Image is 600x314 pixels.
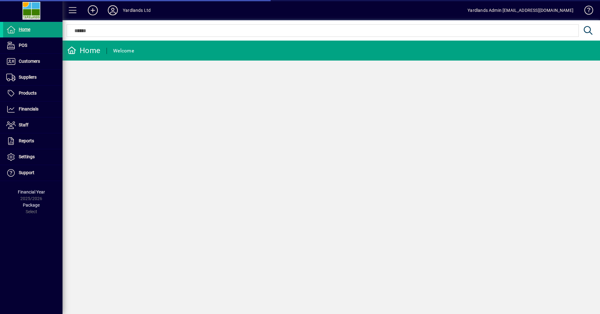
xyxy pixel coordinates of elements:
[19,122,28,127] span: Staff
[19,27,30,32] span: Home
[3,165,62,181] a: Support
[3,101,62,117] a: Financials
[83,5,103,16] button: Add
[103,5,123,16] button: Profile
[19,138,34,143] span: Reports
[3,70,62,85] a: Suppliers
[19,43,27,48] span: POS
[19,91,37,96] span: Products
[19,170,34,175] span: Support
[19,106,38,111] span: Financials
[580,1,592,22] a: Knowledge Base
[23,203,40,208] span: Package
[113,46,134,56] div: Welcome
[19,154,35,159] span: Settings
[3,38,62,53] a: POS
[3,86,62,101] a: Products
[467,5,573,15] div: Yardlands Admin [EMAIL_ADDRESS][DOMAIN_NAME]
[3,149,62,165] a: Settings
[3,133,62,149] a: Reports
[18,189,45,194] span: Financial Year
[67,46,100,56] div: Home
[19,59,40,64] span: Customers
[19,75,37,80] span: Suppliers
[123,5,151,15] div: Yardlands Ltd
[3,117,62,133] a: Staff
[3,54,62,69] a: Customers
